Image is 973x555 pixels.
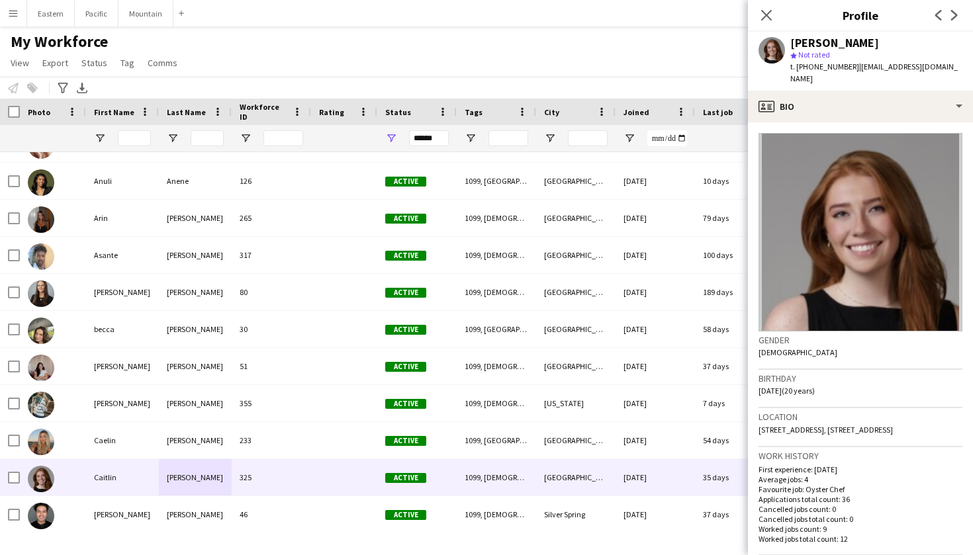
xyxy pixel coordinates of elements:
div: 1099, [DEMOGRAPHIC_DATA], Northeast, [US_STATE], [GEOGRAPHIC_DATA] [457,496,536,533]
div: [DATE] [616,274,695,310]
h3: Work history [759,450,962,462]
img: Camilo Linares [28,503,54,529]
div: 37 days [695,348,774,384]
div: 7 days [695,385,774,421]
app-action-btn: Export XLSX [74,80,90,96]
div: Anene [159,163,232,199]
div: 46 [232,496,311,533]
div: 317 [232,237,311,273]
div: [GEOGRAPHIC_DATA] [536,163,616,199]
p: Worked jobs count: 9 [759,524,962,534]
img: Caelin Crowther [28,429,54,455]
div: Asante [86,237,159,273]
div: 355 [232,385,311,421]
div: 1099, [GEOGRAPHIC_DATA], [DEMOGRAPHIC_DATA], South [457,422,536,458]
div: [PERSON_NAME] [159,385,232,421]
div: [US_STATE] [536,385,616,421]
span: [DEMOGRAPHIC_DATA] [759,347,837,357]
span: First Name [94,107,134,117]
span: Not rated [798,50,830,60]
img: Caitlin Finnegan [28,466,54,492]
img: Brooke Anderson [28,392,54,418]
p: Applications total count: 36 [759,494,962,504]
div: [PERSON_NAME] [86,496,159,533]
span: City [544,107,559,117]
a: Export [37,54,73,71]
div: 233 [232,422,311,458]
div: 54 days [695,422,774,458]
span: Last job [703,107,733,117]
div: [PERSON_NAME] [159,311,232,347]
input: First Name Filter Input [118,130,151,146]
div: Caelin [86,422,159,458]
div: 1099, [DEMOGRAPHIC_DATA], [GEOGRAPHIC_DATA], [GEOGRAPHIC_DATA] [457,348,536,384]
div: [PERSON_NAME] [159,348,232,384]
div: [PERSON_NAME] [159,274,232,310]
span: Active [385,288,426,298]
div: 1099, [GEOGRAPHIC_DATA], [DEMOGRAPHIC_DATA], South [457,311,536,347]
div: 265 [232,200,311,236]
p: Favourite job: Oyster Chef [759,484,962,494]
span: Joined [624,107,649,117]
h3: Gender [759,334,962,346]
input: Joined Filter Input [647,130,687,146]
div: [DATE] [616,496,695,533]
button: Open Filter Menu [465,132,477,144]
div: 126 [232,163,311,199]
div: [PERSON_NAME] [86,385,159,421]
div: [GEOGRAPHIC_DATA] [536,459,616,495]
span: Comms [148,57,177,69]
div: 325 [232,459,311,495]
a: Tag [115,54,140,71]
div: Silver Spring [536,496,616,533]
span: Active [385,325,426,335]
div: 37 days [695,496,774,533]
span: Status [81,57,107,69]
button: Open Filter Menu [624,132,635,144]
div: [DATE] [616,422,695,458]
span: My Workforce [11,32,108,52]
div: [DATE] [616,163,695,199]
div: [DATE] [616,311,695,347]
h3: Location [759,411,962,423]
h3: Profile [748,7,973,24]
div: [PERSON_NAME] [159,496,232,533]
a: Comms [142,54,183,71]
span: Active [385,473,426,483]
img: becca bolin [28,318,54,344]
div: [GEOGRAPHIC_DATA] [536,200,616,236]
img: Brigette Bruno [28,355,54,381]
span: | [EMAIL_ADDRESS][DOMAIN_NAME] [790,62,958,83]
span: [STREET_ADDRESS], [STREET_ADDRESS] [759,425,893,435]
div: [PERSON_NAME] [790,37,879,49]
div: 1099, [DEMOGRAPHIC_DATA], Northeast [457,459,536,495]
input: Last Name Filter Input [191,130,224,146]
span: Active [385,510,426,520]
img: Arin Gasiorek [28,206,54,233]
span: Active [385,214,426,224]
span: Active [385,436,426,446]
span: Tag [120,57,134,69]
div: [DATE] [616,385,695,421]
input: Status Filter Input [409,130,449,146]
div: Arin [86,200,159,236]
span: Photo [28,107,50,117]
div: [PERSON_NAME] [159,422,232,458]
a: Status [76,54,113,71]
div: [DATE] [616,459,695,495]
span: Active [385,362,426,372]
div: [PERSON_NAME] [159,200,232,236]
div: [PERSON_NAME] [159,237,232,273]
div: [DATE] [616,237,695,273]
span: Last Name [167,107,206,117]
span: Active [385,399,426,409]
div: 100 days [695,237,774,273]
span: [DATE] (20 years) [759,386,815,396]
img: Crew avatar or photo [759,133,962,331]
span: t. [PHONE_NUMBER] [790,62,859,71]
div: 35 days [695,459,774,495]
img: Asante Munson [28,243,54,270]
p: Cancelled jobs count: 0 [759,504,962,514]
div: Anuli [86,163,159,199]
span: Status [385,107,411,117]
